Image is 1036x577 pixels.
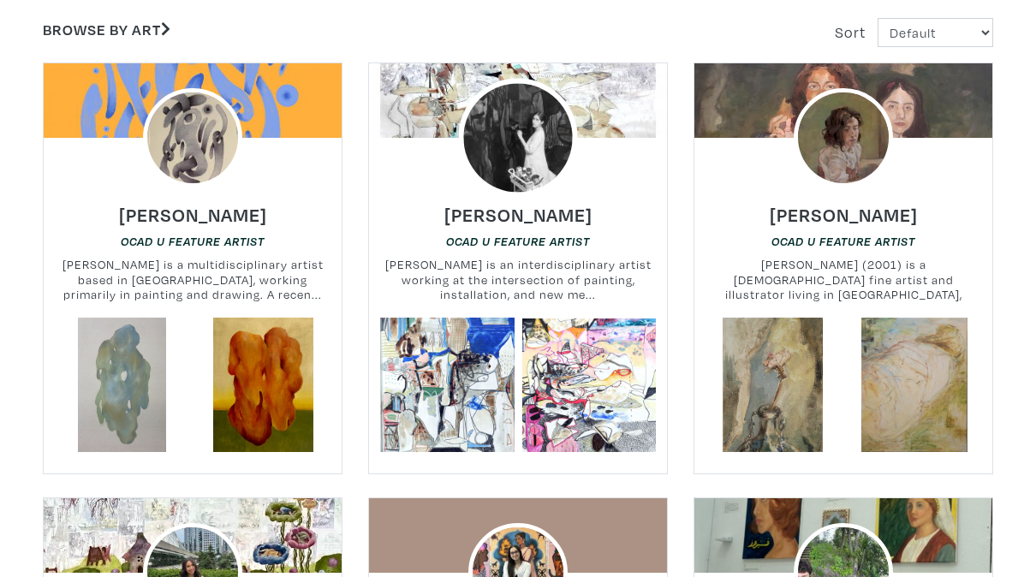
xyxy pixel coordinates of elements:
img: phpThumb.php [143,88,242,187]
a: Browse by Art [43,20,170,39]
em: OCAD U Feature Artist [121,235,265,248]
img: phpThumb.php [794,88,893,187]
em: OCAD U Feature Artist [446,235,590,248]
em: OCAD U Feature Artist [771,235,915,248]
span: Sort [835,22,866,42]
img: phpThumb.php [458,79,577,198]
h6: [PERSON_NAME] [444,203,592,226]
small: [PERSON_NAME] is an interdisciplinary artist working at the intersection of painting, installatio... [369,257,667,302]
small: [PERSON_NAME] is a multidisciplinary artist based in [GEOGRAPHIC_DATA], working primarily in pain... [44,257,342,302]
a: [PERSON_NAME] [119,199,267,218]
h6: [PERSON_NAME] [119,203,267,226]
a: [PERSON_NAME] [770,199,918,218]
a: OCAD U Feature Artist [771,233,915,249]
h6: [PERSON_NAME] [770,203,918,226]
a: OCAD U Feature Artist [121,233,265,249]
a: OCAD U Feature Artist [446,233,590,249]
a: [PERSON_NAME] [444,199,592,218]
small: [PERSON_NAME] (2001) is a [DEMOGRAPHIC_DATA] fine artist and illustrator living in [GEOGRAPHIC_DA... [694,257,992,302]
